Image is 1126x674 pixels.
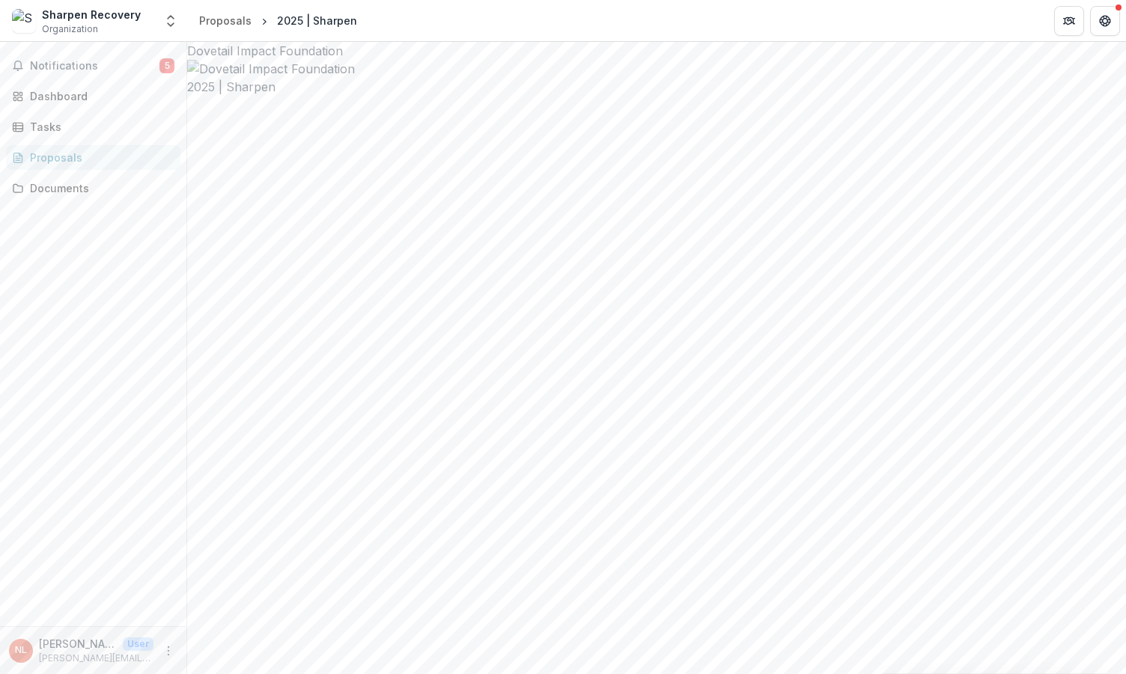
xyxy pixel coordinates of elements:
[123,637,153,651] p: User
[6,54,180,78] button: Notifications5
[1090,6,1120,36] button: Get Help
[42,7,141,22] div: Sharpen Recovery
[159,642,177,660] button: More
[30,88,168,104] div: Dashboard
[159,58,174,73] span: 5
[193,10,363,31] nav: breadcrumb
[6,84,180,108] a: Dashboard
[42,22,98,36] span: Organization
[277,13,357,28] div: 2025 | Sharpen
[6,114,180,139] a: Tasks
[6,176,180,200] a: Documents
[199,13,252,28] div: Proposals
[15,646,27,655] div: Nick Long
[160,6,181,36] button: Open entity switcher
[6,145,180,170] a: Proposals
[39,652,153,665] p: [PERSON_NAME][EMAIL_ADDRESS][DOMAIN_NAME]
[30,119,168,135] div: Tasks
[30,180,168,196] div: Documents
[193,10,258,31] a: Proposals
[30,150,168,165] div: Proposals
[1054,6,1084,36] button: Partners
[187,60,1126,78] img: Dovetail Impact Foundation
[12,9,36,33] img: Sharpen Recovery
[187,78,1126,96] h2: 2025 | Sharpen
[39,636,117,652] p: [PERSON_NAME]
[187,42,1126,60] div: Dovetail Impact Foundation
[30,60,159,73] span: Notifications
